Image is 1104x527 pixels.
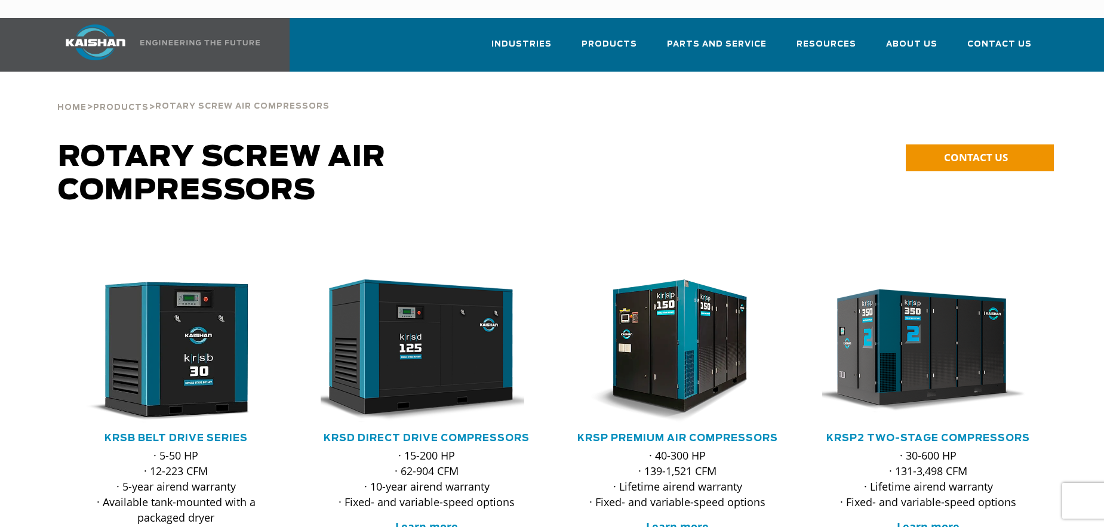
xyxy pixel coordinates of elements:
span: About Us [886,38,937,51]
p: · 30-600 HP · 131-3,498 CFM · Lifetime airend warranty · Fixed- and variable-speed options [822,448,1035,510]
img: krsd125 [312,279,524,423]
span: Resources [797,38,856,51]
span: CONTACT US [944,150,1008,164]
img: krsb30 [61,279,273,423]
a: KRSB Belt Drive Series [104,433,248,443]
a: Products [582,29,637,69]
div: > > [57,72,330,117]
a: About Us [886,29,937,69]
img: Engineering the future [140,40,260,45]
a: Contact Us [967,29,1032,69]
a: Parts and Service [667,29,767,69]
p: · 40-300 HP · 139-1,521 CFM · Lifetime airend warranty · Fixed- and variable-speed options [571,448,784,510]
span: Parts and Service [667,38,767,51]
div: krsp150 [571,279,784,423]
span: Contact Us [967,38,1032,51]
img: krsp350 [813,279,1026,423]
a: Resources [797,29,856,69]
a: Products [93,101,149,112]
span: Home [57,104,87,112]
p: · 15-200 HP · 62-904 CFM · 10-year airend warranty · Fixed- and variable-speed options [321,448,533,510]
a: KRSP Premium Air Compressors [577,433,778,443]
a: KRSD Direct Drive Compressors [324,433,530,443]
span: Industries [491,38,552,51]
img: krsp150 [562,279,775,423]
span: Products [582,38,637,51]
img: kaishan logo [51,24,140,60]
a: Kaishan USA [51,18,262,72]
div: krsp350 [822,279,1035,423]
span: Rotary Screw Air Compressors [155,103,330,110]
span: Products [93,104,149,112]
a: CONTACT US [906,144,1054,171]
div: krsd125 [321,279,533,423]
span: Rotary Screw Air Compressors [58,143,386,205]
a: KRSP2 Two-Stage Compressors [826,433,1030,443]
a: Home [57,101,87,112]
a: Industries [491,29,552,69]
div: krsb30 [70,279,282,423]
